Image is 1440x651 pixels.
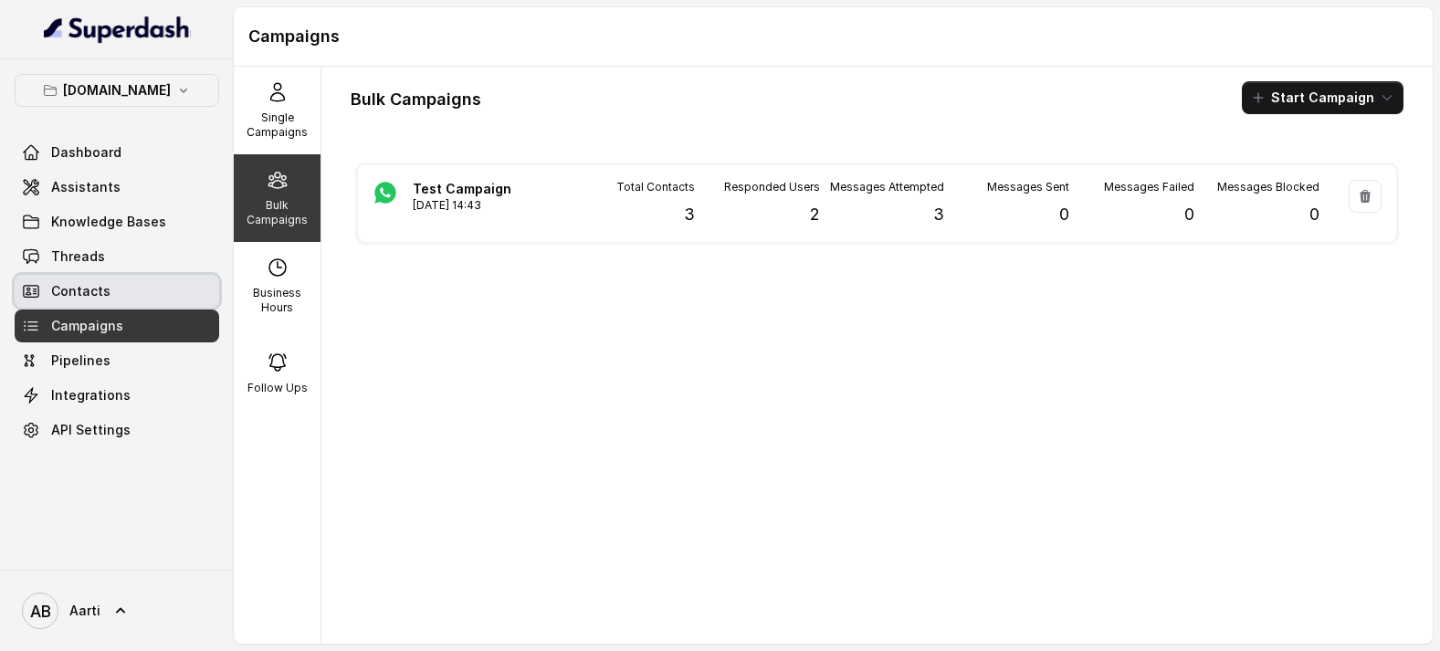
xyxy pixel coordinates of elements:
span: Knowledge Bases [51,213,166,231]
p: Messages Failed [1104,180,1194,194]
a: Pipelines [15,344,219,377]
h1: Campaigns [248,22,1418,51]
span: API Settings [51,421,131,439]
span: Threads [51,247,105,266]
span: Campaigns [51,317,123,335]
a: Aarti [15,585,219,636]
p: 0 [1059,202,1069,227]
p: Bulk Campaigns [241,198,313,227]
p: Messages Blocked [1217,180,1319,194]
button: Start Campaign [1242,81,1403,114]
p: Responded Users [724,180,820,194]
span: Dashboard [51,143,121,162]
a: Dashboard [15,136,219,169]
text: AB [30,602,51,621]
a: Knowledge Bases [15,205,219,238]
a: API Settings [15,414,219,446]
p: 2 [810,202,820,227]
p: 3 [684,202,695,227]
span: Integrations [51,386,131,404]
p: Total Contacts [616,180,695,194]
p: 0 [1309,202,1319,227]
p: [DOMAIN_NAME] [63,79,171,101]
p: Follow Ups [247,381,308,395]
a: Campaigns [15,310,219,342]
button: [DOMAIN_NAME] [15,74,219,107]
span: Aarti [69,602,100,620]
span: Pipelines [51,352,110,370]
a: Threads [15,240,219,273]
img: light.svg [44,15,191,44]
a: Contacts [15,275,219,308]
a: Assistants [15,171,219,204]
p: 3 [933,202,944,227]
p: Messages Attempted [830,180,944,194]
span: Contacts [51,282,110,300]
p: Messages Sent [987,180,1069,194]
h1: Bulk Campaigns [351,85,481,114]
p: 0 [1184,202,1194,227]
p: Test Campaign [413,180,541,198]
a: Integrations [15,379,219,412]
p: Business Hours [241,286,313,315]
p: Single Campaigns [241,110,313,140]
span: Assistants [51,178,121,196]
p: [DATE] 14:43 [413,198,541,213]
